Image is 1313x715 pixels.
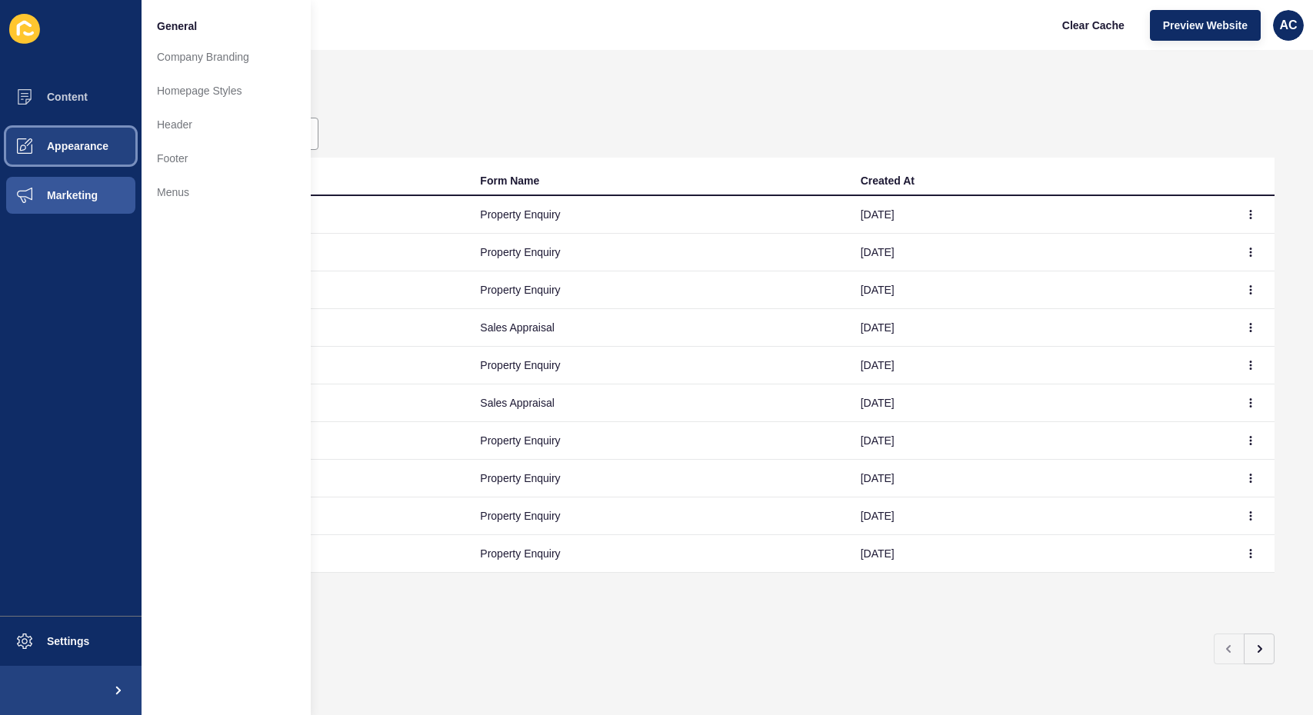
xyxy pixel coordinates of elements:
[1049,10,1138,41] button: Clear Cache
[468,234,848,271] td: Property Enquiry
[142,141,311,175] a: Footer
[468,422,848,460] td: Property Enquiry
[468,535,848,573] td: Property Enquiry
[468,271,848,309] td: Property Enquiry
[468,309,848,347] td: Sales Appraisal
[861,173,915,188] div: Created At
[1062,18,1125,33] span: Clear Cache
[142,74,311,108] a: Homepage Styles
[468,460,848,497] td: Property Enquiry
[468,196,848,234] td: Property Enquiry
[848,309,1228,347] td: [DATE]
[848,271,1228,309] td: [DATE]
[142,175,311,209] a: Menus
[480,173,539,188] div: Form Name
[848,535,1228,573] td: [DATE]
[1279,18,1297,33] span: AC
[1163,18,1248,33] span: Preview Website
[848,460,1228,497] td: [DATE]
[88,88,1275,110] h1: Submissions
[848,234,1228,271] td: [DATE]
[1150,10,1261,41] button: Preview Website
[468,497,848,535] td: Property Enquiry
[468,347,848,384] td: Property Enquiry
[157,18,197,34] span: General
[848,384,1228,422] td: [DATE]
[848,422,1228,460] td: [DATE]
[848,497,1228,535] td: [DATE]
[142,40,311,74] a: Company Branding
[468,384,848,422] td: Sales Appraisal
[848,347,1228,384] td: [DATE]
[848,196,1228,234] td: [DATE]
[142,108,311,141] a: Header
